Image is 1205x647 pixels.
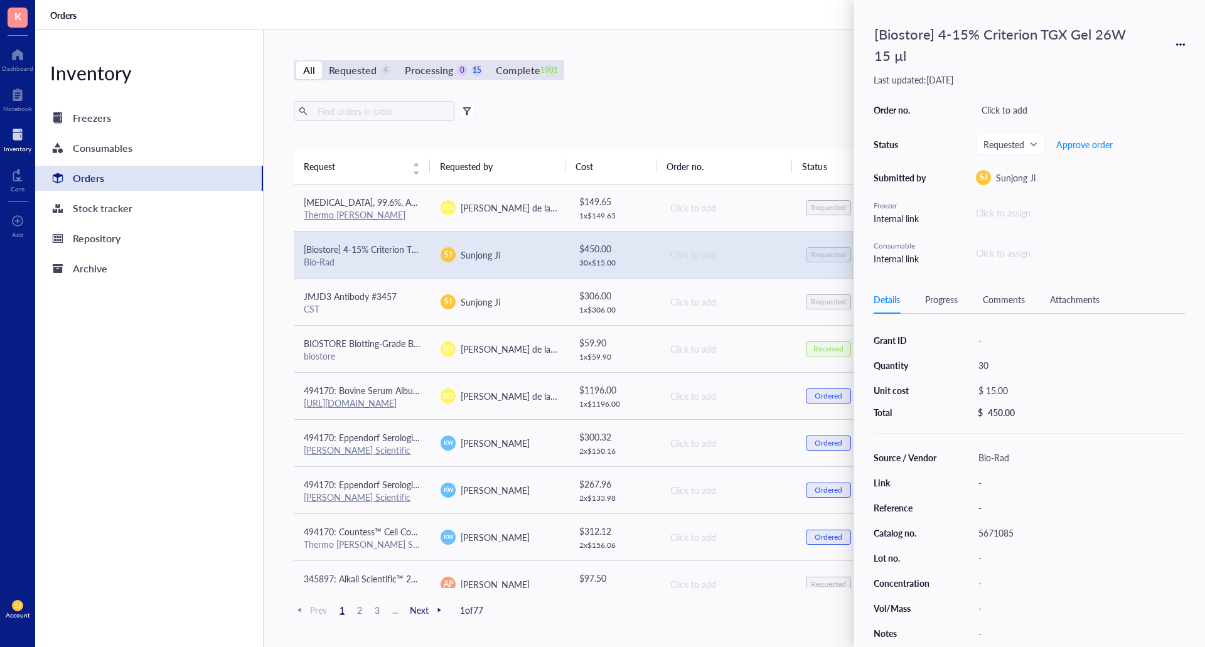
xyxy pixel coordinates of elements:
span: [PERSON_NAME] [461,437,530,449]
span: [PERSON_NAME] de la [PERSON_NAME] [461,343,622,355]
div: 30 x $ 15.00 [579,258,650,268]
div: Click to add [976,101,1185,119]
div: 450.00 [988,407,1015,418]
div: 1 x $ 1196.00 [579,399,650,409]
div: Requested [811,297,846,307]
span: KW [443,439,453,447]
span: [PERSON_NAME] [461,484,530,496]
span: [MEDICAL_DATA], 99.6%, ACS reagent, meets the requirements of Reag.Ph.Eur. [304,196,610,208]
div: $ 306.00 [579,289,650,302]
span: 494170: Countess™ Cell Counting Chamber Slides [304,525,498,538]
div: Repository [73,230,120,247]
div: segmented control [294,60,564,80]
button: Approve order [1056,134,1113,154]
div: Reference [874,502,938,513]
span: AP [444,579,453,590]
span: JMJD3 Antibody #3457 [304,290,397,302]
input: Find orders in table [313,102,449,120]
div: Archive [73,260,107,277]
span: Sunjong Ji [996,171,1036,184]
a: Orders [35,166,263,191]
div: Quantity [874,360,938,371]
span: 494170: Eppendorf Serological Pipettes (10mL), Case of 400 [304,431,538,444]
div: Inventory [4,145,31,152]
div: 1 x $ 59.90 [579,352,650,362]
div: Progress [925,292,958,306]
div: 50 x $ 1.95 [579,587,650,597]
span: DD [443,344,453,354]
a: [URL][DOMAIN_NAME] [304,397,397,409]
a: Thermo [PERSON_NAME] [304,208,405,221]
div: [Biostore] 4-15% Criterion TGX Gel 26W 15 µl [869,20,1132,69]
div: Account [6,611,30,619]
td: Click to add [659,560,796,607]
td: Click to add [659,231,796,278]
div: Click to assign [976,246,1185,260]
a: Inventory [4,125,31,152]
div: - [973,624,1185,642]
div: Freezers [73,109,111,127]
div: Stock tracker [73,200,132,217]
a: Orders [50,9,79,21]
span: 494170: Eppendorf Serological Pipets, sterile, free of detectable pyrogens, DNA, RNase and DNase.... [304,478,933,491]
th: Cost [565,149,656,184]
span: KW [443,533,453,542]
span: SJ [444,249,452,260]
span: Next [410,604,445,616]
th: Order no. [656,149,793,184]
div: 2 x $ 156.06 [579,540,650,550]
div: Ordered [815,391,842,401]
span: DD [443,391,453,401]
div: Vol/Mass [874,602,938,614]
div: Consumable [874,240,930,252]
td: Click to add [659,513,796,560]
div: Orders [73,169,104,187]
div: Add [12,231,24,238]
div: $ 312.12 [579,524,650,538]
div: $ 450.00 [579,242,650,255]
div: 1 x $ 306.00 [579,305,650,315]
span: [PERSON_NAME] [461,578,530,591]
div: Total [874,407,938,418]
div: Received [813,344,843,354]
div: $ 300.32 [579,430,650,444]
a: Dashboard [2,45,33,72]
span: BIOSTORE Blotting-Grade Blocker nonfat dry milk [304,337,498,350]
a: Archive [35,256,263,281]
div: - [973,474,1185,491]
th: Requested by [430,149,566,184]
div: Ordered [815,532,842,542]
div: Details [874,292,900,306]
div: Bio-Rad [973,449,1185,466]
div: Freezer [874,200,930,211]
span: SJ [444,296,452,307]
span: 3 [370,604,385,616]
a: Notebook [3,85,32,112]
span: DD [443,203,453,213]
div: Notes [874,628,938,639]
div: Click to add [670,248,786,262]
td: Click to add [659,466,796,513]
a: Freezers [35,105,263,131]
div: Status [874,139,930,150]
span: Approve order [1056,139,1113,149]
span: SJ [15,602,21,609]
div: 2 x $ 133.98 [579,493,650,503]
div: Click to assign [976,206,1185,220]
div: biostore [304,350,420,361]
a: Core [11,165,24,193]
td: Click to add [659,419,796,466]
td: Click to add [659,325,796,372]
div: Click to add [670,530,786,544]
span: [PERSON_NAME] de la [PERSON_NAME] [461,201,622,214]
span: Sunjong Ji [461,249,500,261]
div: Inventory [35,60,263,85]
td: Click to add [659,184,796,232]
a: Stock tracker [35,196,263,221]
div: $ 97.50 [579,571,650,585]
span: [Biostore] 4-15% Criterion TGX Gel 26W 15 µl [304,243,483,255]
div: Click to add [670,389,786,403]
div: $ 149.65 [579,195,650,208]
div: 1901 [544,65,555,76]
div: 1 x $ 149.65 [579,211,650,221]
